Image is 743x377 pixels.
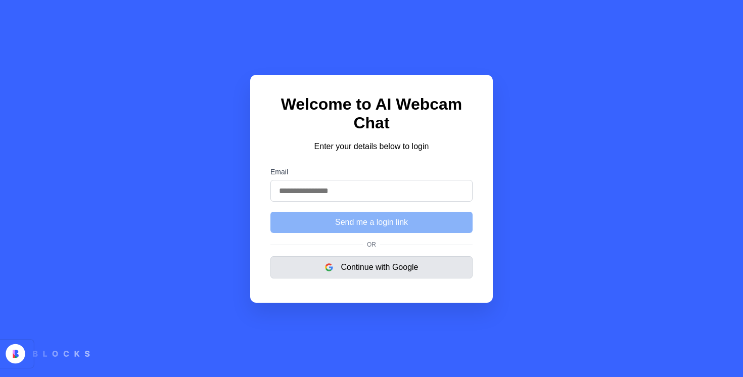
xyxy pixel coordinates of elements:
[270,212,473,233] button: Send me a login link
[270,95,473,132] h1: Welcome to AI Webcam Chat
[363,241,380,248] span: Or
[270,140,473,153] p: Enter your details below to login
[270,168,473,176] label: Email
[270,256,473,278] button: Continue with Google
[325,263,333,271] img: google logo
